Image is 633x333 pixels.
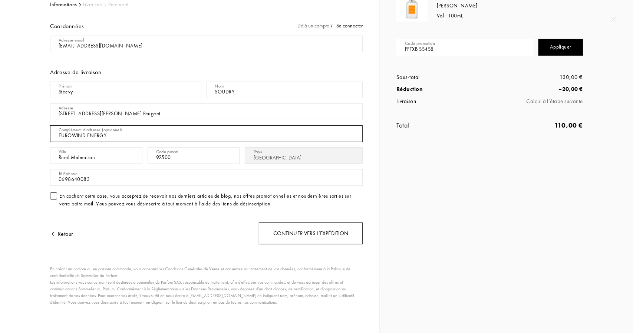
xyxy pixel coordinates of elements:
div: Appliquer [538,39,583,56]
div: Calcul à l’étape suivante [490,97,583,106]
img: arr_grey.svg [104,3,106,7]
div: Ville [59,148,66,155]
div: Livraison [396,97,489,106]
div: Téléphone [59,170,78,177]
span: Se connecter [336,22,363,29]
div: Adresse [59,105,73,111]
div: Sous-total [396,73,489,82]
div: Code promotion [405,40,435,47]
div: Pays [254,148,262,155]
div: Code postal [156,148,178,155]
div: Coordonnées [50,20,85,32]
div: En cochant cette case, vous acceptez de recevoir nos derniers articles de blog, nos offres promot... [59,192,363,208]
img: arrow.png [50,231,56,237]
div: Retour [50,230,73,238]
div: Continuer vers l’expédition [259,222,363,244]
div: Adresse de livraison [50,68,363,77]
div: En créant un compte ou en passant commande, vous acceptez les Conditions Générales de Vente et co... [50,266,359,306]
div: Paiement [108,1,128,9]
div: [PERSON_NAME] [437,2,552,10]
div: Livraison [83,1,102,9]
div: Nom [215,83,224,89]
div: Total [396,120,489,130]
div: Déjà un compte ? [297,22,363,30]
div: Adresse email [59,37,84,43]
div: Informations [50,1,77,9]
div: Complément d’adresse (optionnel) [59,126,122,133]
div: Vol : 100 mL [437,12,552,20]
img: arr_black.svg [79,3,81,7]
div: Prénom [59,83,72,89]
div: 110,00 € [490,120,583,130]
div: 130,00 € [490,73,583,82]
div: Réduction [396,85,489,93]
div: – 20,00 € [490,85,583,93]
img: quit_onboard.svg [611,17,616,22]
